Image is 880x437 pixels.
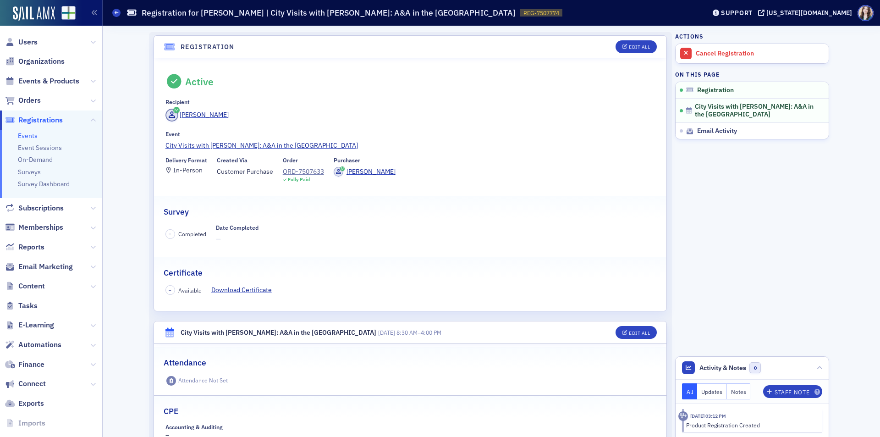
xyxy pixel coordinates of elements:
[629,44,650,50] div: Edit All
[18,398,44,409] span: Exports
[18,281,45,291] span: Content
[18,168,41,176] a: Surveys
[18,132,38,140] a: Events
[775,390,809,395] div: Staff Note
[334,157,360,164] div: Purchaser
[13,6,55,21] a: SailAMX
[378,329,395,336] span: [DATE]
[721,9,753,17] div: Support
[18,262,73,272] span: Email Marketing
[18,379,46,389] span: Connect
[173,168,203,173] div: In-Person
[18,155,53,164] a: On-Demand
[5,242,44,252] a: Reports
[629,331,650,336] div: Edit All
[164,405,178,417] h2: CPE
[378,329,441,336] span: –
[18,180,70,188] a: Survey Dashboard
[165,157,207,164] div: Delivery Format
[18,95,41,105] span: Orders
[164,206,189,218] h2: Survey
[178,377,228,384] div: Attendance Not Set
[217,157,247,164] div: Created Via
[523,9,559,17] span: REG-7507774
[695,103,817,119] span: City Visits with [PERSON_NAME]: A&A in the [GEOGRAPHIC_DATA]
[749,362,761,374] span: 0
[5,262,73,272] a: Email Marketing
[858,5,874,21] span: Profile
[178,286,202,294] span: Available
[396,329,418,336] time: 8:30 AM
[18,37,38,47] span: Users
[18,144,62,152] a: Event Sessions
[61,6,76,20] img: SailAMX
[5,340,61,350] a: Automations
[763,385,822,398] button: Staff Note
[165,424,223,431] div: Accounting & Auditing
[18,418,45,428] span: Imports
[5,360,44,370] a: Finance
[5,301,38,311] a: Tasks
[18,76,79,86] span: Events & Products
[616,326,657,339] button: Edit All
[55,6,76,22] a: View Homepage
[283,157,298,164] div: Order
[165,131,180,138] div: Event
[169,231,171,237] span: –
[18,242,44,252] span: Reports
[334,167,396,177] a: [PERSON_NAME]
[421,329,441,336] time: 4:00 PM
[675,32,704,40] h4: Actions
[180,110,229,120] div: [PERSON_NAME]
[18,340,61,350] span: Automations
[5,203,64,213] a: Subscriptions
[181,328,376,337] div: City Visits with [PERSON_NAME]: A&A in the [GEOGRAPHIC_DATA]
[5,76,79,86] a: Events & Products
[697,127,737,135] span: Email Activity
[766,9,852,17] div: [US_STATE][DOMAIN_NAME]
[675,70,829,78] h4: On this page
[5,37,38,47] a: Users
[164,267,203,279] h2: Certificate
[217,167,273,177] span: Customer Purchase
[727,383,751,399] button: Notes
[5,95,41,105] a: Orders
[697,86,734,94] span: Registration
[699,363,746,373] span: Activity & Notes
[164,357,206,369] h2: Attendance
[758,10,855,16] button: [US_STATE][DOMAIN_NAME]
[696,50,824,58] div: Cancel Registration
[5,222,63,232] a: Memberships
[216,224,258,231] div: Date Completed
[5,379,46,389] a: Connect
[5,320,54,330] a: E-Learning
[697,383,727,399] button: Updates
[169,287,171,293] span: –
[5,115,63,125] a: Registrations
[18,320,54,330] span: E-Learning
[346,167,396,177] div: [PERSON_NAME]
[5,398,44,409] a: Exports
[18,56,65,66] span: Organizations
[211,285,279,295] a: Download Certificate
[181,42,235,52] h4: Registration
[165,99,190,105] div: Recipient
[18,222,63,232] span: Memberships
[216,234,258,244] span: —
[165,141,655,150] a: City Visits with [PERSON_NAME]: A&A in the [GEOGRAPHIC_DATA]
[142,7,516,18] h1: Registration for [PERSON_NAME] | City Visits with [PERSON_NAME]: A&A in the [GEOGRAPHIC_DATA]
[178,230,206,238] span: Completed
[283,167,324,177] a: ORD-7507633
[676,44,829,63] a: Cancel Registration
[616,40,657,53] button: Edit All
[288,177,310,183] div: Fully Paid
[682,383,698,399] button: All
[690,413,726,419] time: 6/9/2025 03:12 PM
[185,76,214,88] div: Active
[678,411,688,421] div: Activity
[5,56,65,66] a: Organizations
[686,421,816,429] div: Product Registration Created
[165,109,229,122] a: [PERSON_NAME]
[18,115,63,125] span: Registrations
